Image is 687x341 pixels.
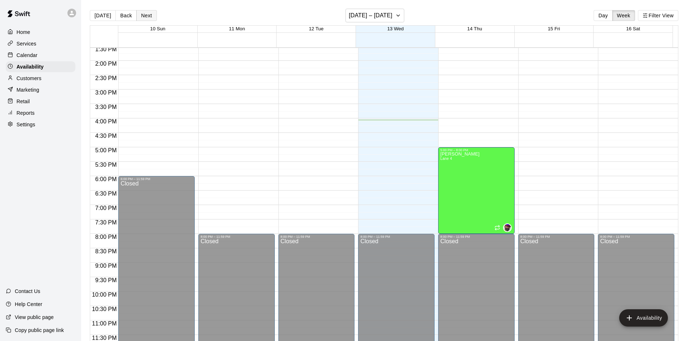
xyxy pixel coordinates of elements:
[90,320,118,327] span: 11:00 PM
[440,157,452,161] span: Lane 4
[6,96,75,107] a: Retail
[93,118,119,124] span: 4:00 PM
[387,26,404,31] button: 13 Wed
[93,61,119,67] span: 2:00 PM
[93,147,119,153] span: 5:00 PM
[6,108,75,118] a: Reports
[17,86,39,93] p: Marketing
[15,314,54,321] p: View public page
[6,73,75,84] a: Customers
[17,98,30,105] p: Retail
[504,224,511,231] img: Jobe Allen
[6,38,75,49] a: Services
[6,61,75,72] a: Availability
[520,235,593,239] div: 8:00 PM – 11:59 PM
[93,75,119,81] span: 2:30 PM
[93,205,119,211] span: 7:00 PM
[93,133,119,139] span: 4:30 PM
[440,148,512,152] div: 5:00 PM – 8:00 PM
[17,52,38,59] p: Calendar
[120,177,193,181] div: 6:00 PM – 11:59 PM
[6,119,75,130] a: Settings
[93,234,119,240] span: 8:00 PM
[229,26,245,31] button: 11 Mon
[93,263,119,269] span: 9:00 PM
[93,219,119,226] span: 7:30 PM
[17,29,30,36] p: Home
[638,10,678,21] button: Filter View
[17,63,44,70] p: Availability
[345,9,404,22] button: [DATE] – [DATE]
[93,89,119,96] span: 3:00 PM
[90,306,118,312] span: 10:30 PM
[93,191,119,197] span: 6:30 PM
[281,235,353,239] div: 8:00 PM – 11:59 PM
[93,176,119,182] span: 6:00 PM
[90,10,116,21] button: [DATE]
[17,109,35,117] p: Reports
[115,10,137,21] button: Back
[548,26,560,31] button: 15 Fri
[17,75,41,82] p: Customers
[6,27,75,38] a: Home
[440,235,512,239] div: 8:00 PM – 11:59 PM
[17,40,36,47] p: Services
[360,235,432,239] div: 8:00 PM – 11:59 PM
[93,277,119,283] span: 9:30 PM
[612,10,635,21] button: Week
[438,147,515,234] div: 5:00 PM – 8:00 PM: Available
[594,10,612,21] button: Day
[15,301,42,308] p: Help Center
[626,26,640,31] button: 16 Sat
[150,26,165,31] button: 10 Sun
[600,235,672,239] div: 8:00 PM – 11:59 PM
[93,248,119,254] span: 8:30 PM
[6,84,75,95] a: Marketing
[93,104,119,110] span: 3:30 PM
[90,335,118,341] span: 11:30 PM
[15,288,40,295] p: Contact Us
[309,26,323,31] button: 12 Tue
[6,50,75,61] a: Calendar
[15,327,64,334] p: Copy public page link
[467,26,482,31] button: 14 Thu
[349,10,392,21] h6: [DATE] – [DATE]
[17,121,35,128] p: Settings
[90,292,118,298] span: 10:00 PM
[494,225,500,231] span: Recurring availability
[201,235,273,239] div: 8:00 PM – 11:59 PM
[93,162,119,168] span: 5:30 PM
[619,309,668,327] button: add
[136,10,157,21] button: Next
[93,46,119,52] span: 1:30 PM
[503,223,512,232] div: Jobe Allen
